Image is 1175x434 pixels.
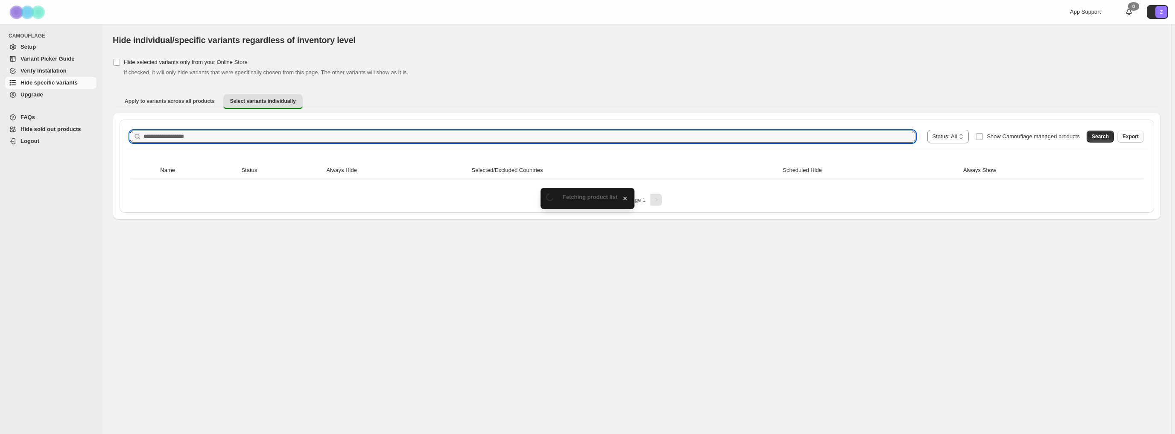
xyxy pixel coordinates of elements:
[20,91,43,98] span: Upgrade
[20,114,35,120] span: FAQs
[9,32,98,39] span: CAMOUFLAGE
[987,133,1080,140] span: Show Camouflage managed products
[5,89,96,101] a: Upgrade
[239,161,324,180] th: Status
[20,55,74,62] span: Variant Picker Guide
[20,44,36,50] span: Setup
[5,77,96,89] a: Hide specific variants
[5,135,96,147] a: Logout
[20,138,39,144] span: Logout
[1087,131,1114,143] button: Search
[5,123,96,135] a: Hide sold out products
[961,161,1116,180] th: Always Show
[20,79,78,86] span: Hide specific variants
[118,94,222,108] button: Apply to variants across all products
[124,69,408,76] span: If checked, it will only hide variants that were specifically chosen from this page. The other va...
[1092,133,1109,140] span: Search
[1160,9,1163,15] text: Z
[158,161,239,180] th: Name
[1155,6,1167,18] span: Avatar with initials Z
[324,161,469,180] th: Always Hide
[1070,9,1101,15] span: App Support
[1122,133,1139,140] span: Export
[628,197,646,203] span: Page 1
[1147,5,1168,19] button: Avatar with initials Z
[20,67,67,74] span: Verify Installation
[469,161,780,180] th: Selected/Excluded Countries
[5,111,96,123] a: FAQs
[126,194,1147,206] nav: Pagination
[1125,8,1133,16] a: 0
[113,35,356,45] span: Hide individual/specific variants regardless of inventory level
[230,98,296,105] span: Select variants individually
[7,0,50,24] img: Camouflage
[5,65,96,77] a: Verify Installation
[113,113,1161,219] div: Select variants individually
[1128,2,1139,11] div: 0
[1117,131,1144,143] button: Export
[223,94,303,109] button: Select variants individually
[125,98,215,105] span: Apply to variants across all products
[20,126,81,132] span: Hide sold out products
[5,53,96,65] a: Variant Picker Guide
[5,41,96,53] a: Setup
[780,161,961,180] th: Scheduled Hide
[124,59,248,65] span: Hide selected variants only from your Online Store
[563,194,618,200] span: Fetching product list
